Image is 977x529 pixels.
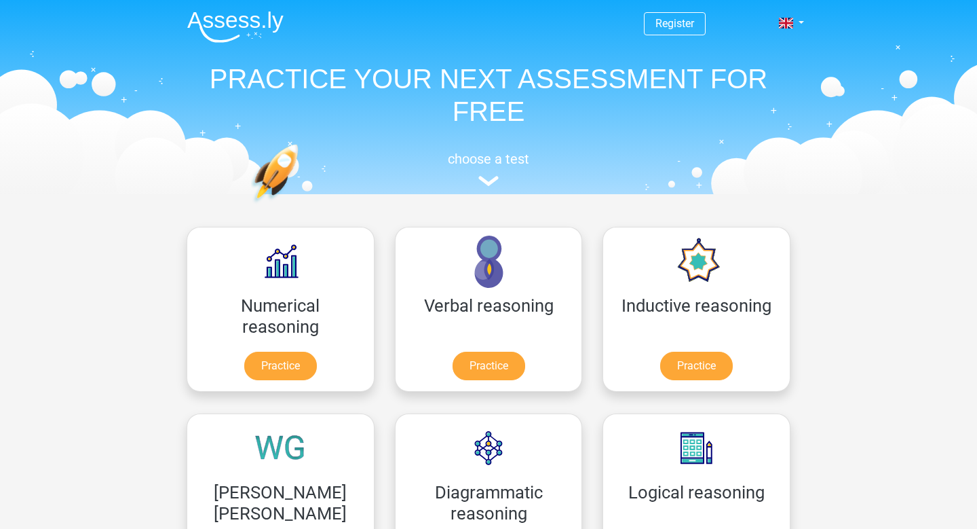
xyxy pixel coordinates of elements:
[187,11,284,43] img: Assessly
[176,62,801,128] h1: PRACTICE YOUR NEXT ASSESSMENT FOR FREE
[176,151,801,187] a: choose a test
[655,17,694,30] a: Register
[244,352,317,380] a: Practice
[660,352,733,380] a: Practice
[453,352,525,380] a: Practice
[176,151,801,167] h5: choose a test
[251,144,351,267] img: practice
[478,176,499,186] img: assessment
